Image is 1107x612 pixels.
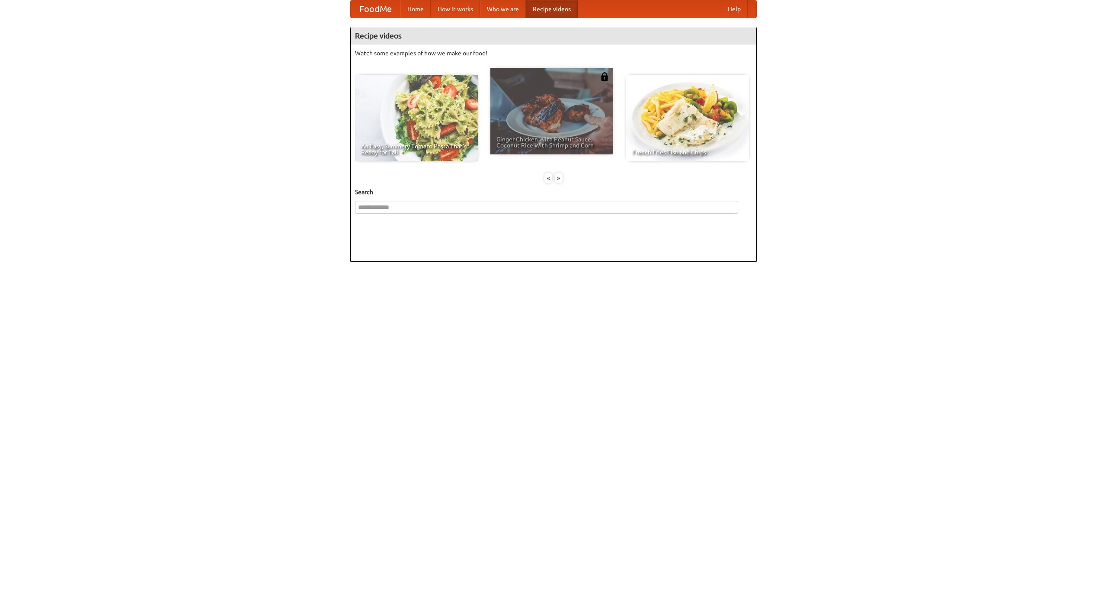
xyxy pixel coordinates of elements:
[544,173,552,183] div: «
[351,27,756,45] h4: Recipe videos
[431,0,480,18] a: How it works
[526,0,578,18] a: Recipe videos
[555,173,563,183] div: »
[355,75,478,161] a: An Easy, Summery Tomato Pasta That's Ready for Fall
[626,75,749,161] a: French Fries Fish and Chips
[355,49,752,58] p: Watch some examples of how we make our food!
[355,188,752,196] h5: Search
[721,0,748,18] a: Help
[600,72,609,81] img: 483408.png
[632,149,743,155] span: French Fries Fish and Chips
[400,0,431,18] a: Home
[351,0,400,18] a: FoodMe
[480,0,526,18] a: Who we are
[361,143,472,155] span: An Easy, Summery Tomato Pasta That's Ready for Fall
